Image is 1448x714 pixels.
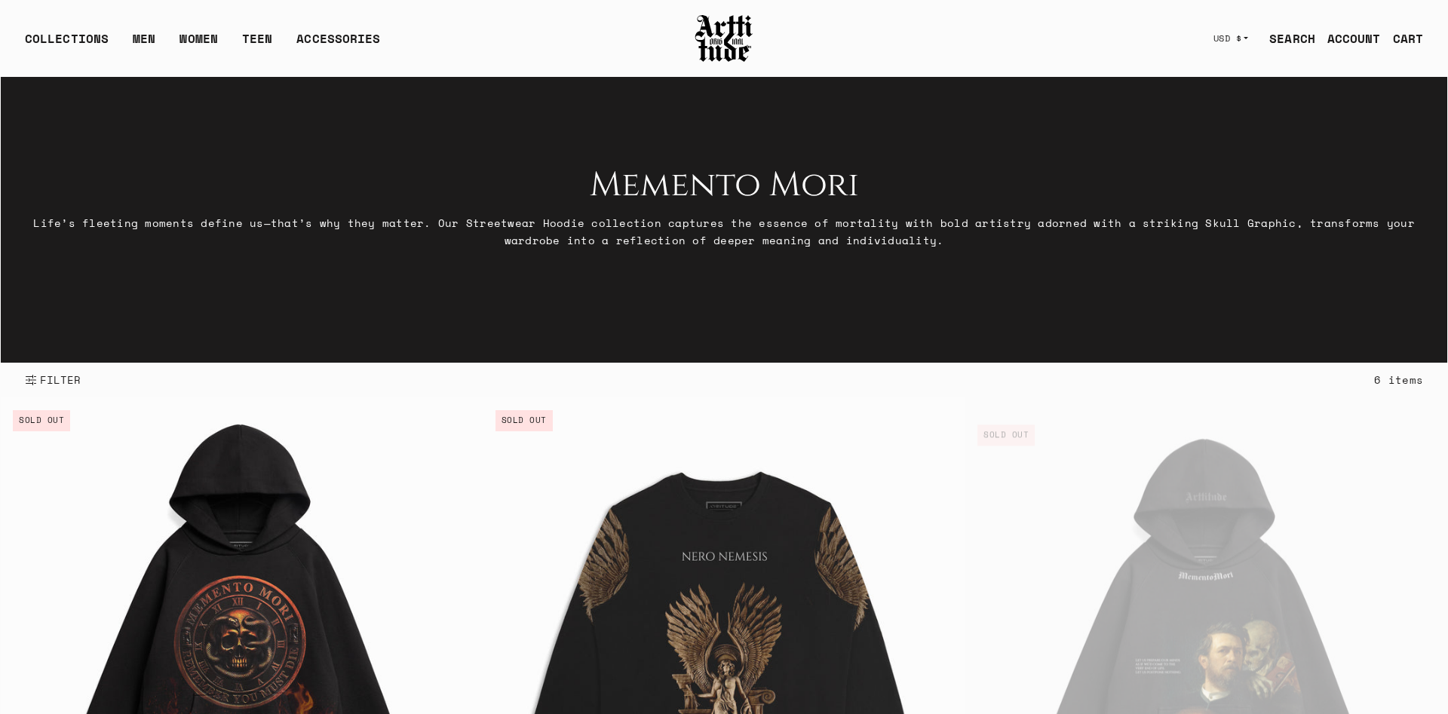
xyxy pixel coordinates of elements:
ul: Main navigation [13,29,392,60]
a: SEARCH [1257,23,1315,54]
a: WOMEN [179,29,218,60]
div: CART [1393,29,1423,47]
a: ACCOUNT [1315,23,1381,54]
span: Sold out [13,410,70,431]
button: Show filters [25,363,81,397]
a: Open cart [1381,23,1423,54]
span: USD $ [1213,32,1242,44]
button: USD $ [1204,22,1258,55]
p: Life’s fleeting moments define us—that’s why they matter. Our Streetwear Hoodie collection captur... [25,214,1423,249]
img: Arttitude [694,13,754,64]
span: FILTER [37,372,81,388]
a: TEEN [242,29,272,60]
a: MEN [133,29,155,60]
div: COLLECTIONS [25,29,109,60]
div: 6 items [1374,371,1423,388]
span: Sold out [977,424,1035,446]
h2: Memento Mori [25,166,1423,205]
video: Your browser does not support the video tag. [1,77,1447,363]
span: Sold out [495,410,553,431]
div: ACCESSORIES [296,29,380,60]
